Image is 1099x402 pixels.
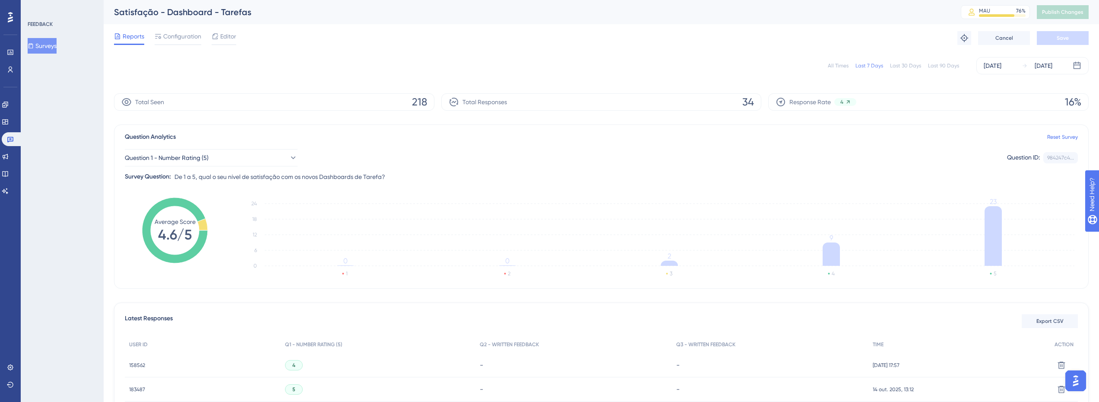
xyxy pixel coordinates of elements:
[125,172,171,182] div: Survey Question:
[480,341,539,348] span: Q2 - WRITTEN FEEDBACK
[828,62,849,69] div: All Times
[1065,95,1081,109] span: 16%
[292,386,295,393] span: 5
[20,2,54,13] span: Need Help?
[135,97,164,107] span: Total Seen
[990,198,997,206] tspan: 23
[873,362,899,369] span: [DATE] 17:57
[285,341,342,348] span: Q1 - NUMBER RATING (5)
[508,271,510,277] text: 2
[346,271,348,277] text: 1
[158,227,192,243] tspan: 4.6/5
[676,385,864,393] div: -
[890,62,921,69] div: Last 30 Days
[462,97,507,107] span: Total Responses
[995,35,1013,41] span: Cancel
[1022,314,1078,328] button: Export CSV
[1057,35,1069,41] span: Save
[830,234,833,242] tspan: 9
[123,31,144,41] span: Reports
[163,31,201,41] span: Configuration
[1036,318,1064,325] span: Export CSV
[1047,154,1074,161] div: 984247c4...
[129,341,148,348] span: USER ID
[343,257,348,265] tspan: 0
[979,7,990,14] div: MAU
[676,361,864,369] div: -
[1037,5,1089,19] button: Publish Changes
[129,362,145,369] span: 158562
[855,62,883,69] div: Last 7 Days
[220,31,236,41] span: Editor
[253,263,257,269] tspan: 0
[668,252,671,260] tspan: 2
[251,201,257,207] tspan: 24
[114,6,939,18] div: Satisfação - Dashboard - Tarefas
[742,95,754,109] span: 34
[125,153,209,163] span: Question 1 - Number Rating (5)
[125,149,298,166] button: Question 1 - Number Rating (5)
[155,218,196,225] tspan: Average Score
[1037,31,1089,45] button: Save
[840,99,843,105] span: 4
[670,271,672,277] text: 3
[292,362,295,369] span: 4
[129,386,145,393] span: 183487
[984,61,1001,71] div: [DATE]
[676,341,735,348] span: Q3 - WRITTEN FEEDBACK
[480,361,668,369] div: -
[505,257,510,265] tspan: 0
[1047,134,1078,140] a: Reset Survey
[253,232,257,238] tspan: 12
[873,386,914,393] span: 14 out. 2025, 13:12
[978,31,1030,45] button: Cancel
[125,132,176,142] span: Question Analytics
[1016,7,1026,14] div: 76 %
[873,341,884,348] span: TIME
[832,271,835,277] text: 4
[1055,341,1074,348] span: ACTION
[928,62,959,69] div: Last 90 Days
[994,271,996,277] text: 5
[252,216,257,222] tspan: 18
[480,385,668,393] div: -
[789,97,831,107] span: Response Rate
[28,38,57,54] button: Surveys
[254,247,257,253] tspan: 6
[1007,152,1040,163] div: Question ID:
[1042,9,1083,16] span: Publish Changes
[1063,368,1089,394] iframe: UserGuiding AI Assistant Launcher
[1035,61,1052,71] div: [DATE]
[174,172,385,182] span: De 1 a 5, qual o seu nível de satisfação com os novos Dashboards de Tarefa?
[125,313,173,329] span: Latest Responses
[412,95,427,109] span: 218
[28,21,53,28] div: FEEDBACK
